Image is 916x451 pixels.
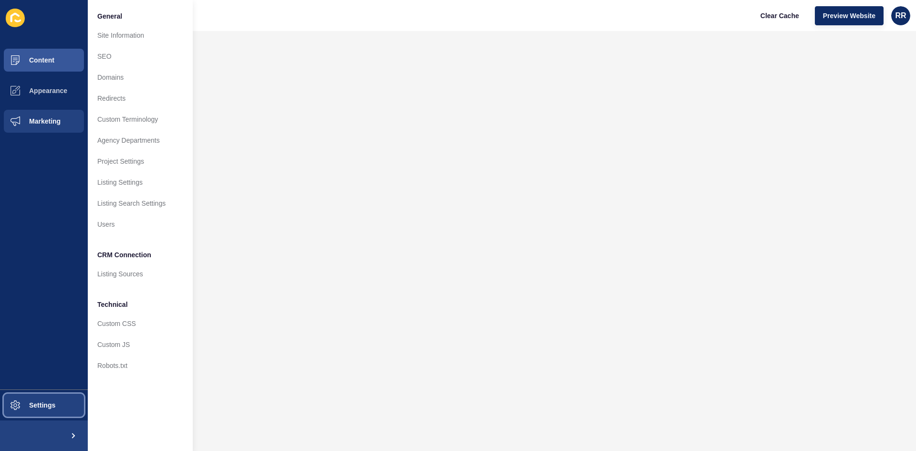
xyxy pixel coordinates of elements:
a: SEO [88,46,193,67]
a: Domains [88,67,193,88]
span: Preview Website [823,11,875,21]
button: Clear Cache [752,6,807,25]
button: Preview Website [815,6,884,25]
span: Technical [97,300,128,309]
a: Custom Terminology [88,109,193,130]
a: Listing Sources [88,263,193,284]
span: General [97,11,122,21]
a: Site Information [88,25,193,46]
a: Listing Settings [88,172,193,193]
span: Clear Cache [760,11,799,21]
a: Agency Departments [88,130,193,151]
a: Robots.txt [88,355,193,376]
a: Listing Search Settings [88,193,193,214]
a: Users [88,214,193,235]
a: Redirects [88,88,193,109]
a: Project Settings [88,151,193,172]
a: Custom CSS [88,313,193,334]
span: CRM Connection [97,250,151,260]
a: Custom JS [88,334,193,355]
span: RR [895,11,906,21]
